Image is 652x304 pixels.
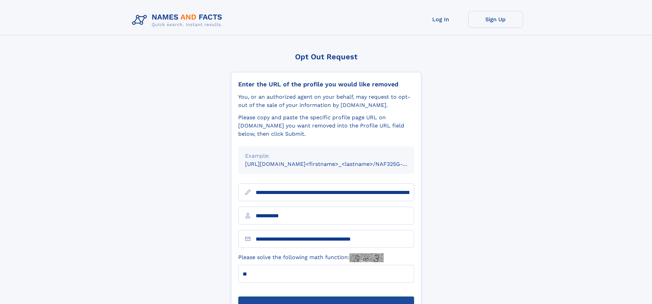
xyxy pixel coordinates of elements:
[238,253,384,262] label: Please solve the following math function:
[413,11,468,28] a: Log In
[245,161,427,167] small: [URL][DOMAIN_NAME]<firstname>_<lastname>/NAF325G-xxxxxxxx
[245,152,407,160] div: Example:
[238,81,414,88] div: Enter the URL of the profile you would like removed
[468,11,523,28] a: Sign Up
[231,52,421,61] div: Opt Out Request
[238,113,414,138] div: Please copy and paste the specific profile page URL on [DOMAIN_NAME] you want removed into the Pr...
[238,93,414,109] div: You, or an authorized agent on your behalf, may request to opt-out of the sale of your informatio...
[129,11,228,29] img: Logo Names and Facts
